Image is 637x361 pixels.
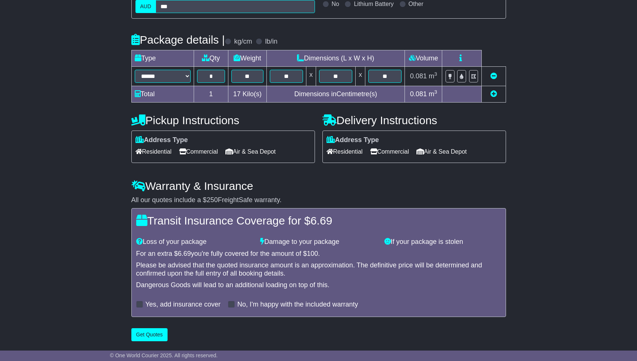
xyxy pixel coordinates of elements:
[228,86,267,102] td: Kilo(s)
[207,196,218,204] span: 250
[135,136,188,144] label: Address Type
[332,0,339,7] label: No
[322,114,506,126] h4: Delivery Instructions
[405,50,442,66] td: Volume
[194,50,228,66] td: Qty
[237,301,358,309] label: No, I'm happy with the included warranty
[234,38,252,46] label: kg/cm
[194,86,228,102] td: 1
[307,250,318,257] span: 100
[434,89,437,95] sup: 3
[84,44,123,49] div: Keywords by Traffic
[131,180,506,192] h4: Warranty & Insurance
[381,238,505,246] div: If your package is stolen
[265,38,277,46] label: lb/in
[416,146,467,157] span: Air & Sea Depot
[22,43,28,49] img: tab_domain_overview_orange.svg
[327,136,379,144] label: Address Type
[410,72,427,80] span: 0.081
[12,19,18,25] img: website_grey.svg
[12,12,18,18] img: logo_orange.svg
[131,34,225,46] h4: Package details |
[266,86,405,102] td: Dimensions in Centimetre(s)
[75,43,81,49] img: tab_keywords_by_traffic_grey.svg
[233,90,241,98] span: 17
[409,0,424,7] label: Other
[136,261,501,277] div: Please be advised that the quoted insurance amount is an approximation. The definitive price will...
[256,238,381,246] div: Damage to your package
[19,19,82,25] div: Domain: [DOMAIN_NAME]
[178,250,191,257] span: 6.69
[132,238,257,246] div: Loss of your package
[131,328,168,341] button: Get Quotes
[434,71,437,77] sup: 3
[131,114,315,126] h4: Pickup Instructions
[179,146,218,157] span: Commercial
[429,72,437,80] span: m
[21,12,37,18] div: v 4.0.25
[228,50,267,66] td: Weight
[356,66,365,86] td: x
[146,301,221,309] label: Yes, add insurance cover
[354,0,394,7] label: Lithium Battery
[110,352,218,358] span: © One World Courier 2025. All rights reserved.
[410,90,427,98] span: 0.081
[131,50,194,66] td: Type
[131,86,194,102] td: Total
[327,146,363,157] span: Residential
[429,90,437,98] span: m
[490,90,497,98] a: Add new item
[225,146,276,157] span: Air & Sea Depot
[310,214,332,227] span: 6.69
[370,146,409,157] span: Commercial
[490,72,497,80] a: Remove this item
[131,196,506,204] div: All our quotes include a $ FreightSafe warranty.
[136,250,501,258] div: For an extra $ you're fully covered for the amount of $ .
[136,281,501,289] div: Dangerous Goods will lead to an additional loading on top of this.
[136,214,501,227] h4: Transit Insurance Coverage for $
[306,66,316,86] td: x
[30,44,67,49] div: Domain Overview
[266,50,405,66] td: Dimensions (L x W x H)
[135,146,172,157] span: Residential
